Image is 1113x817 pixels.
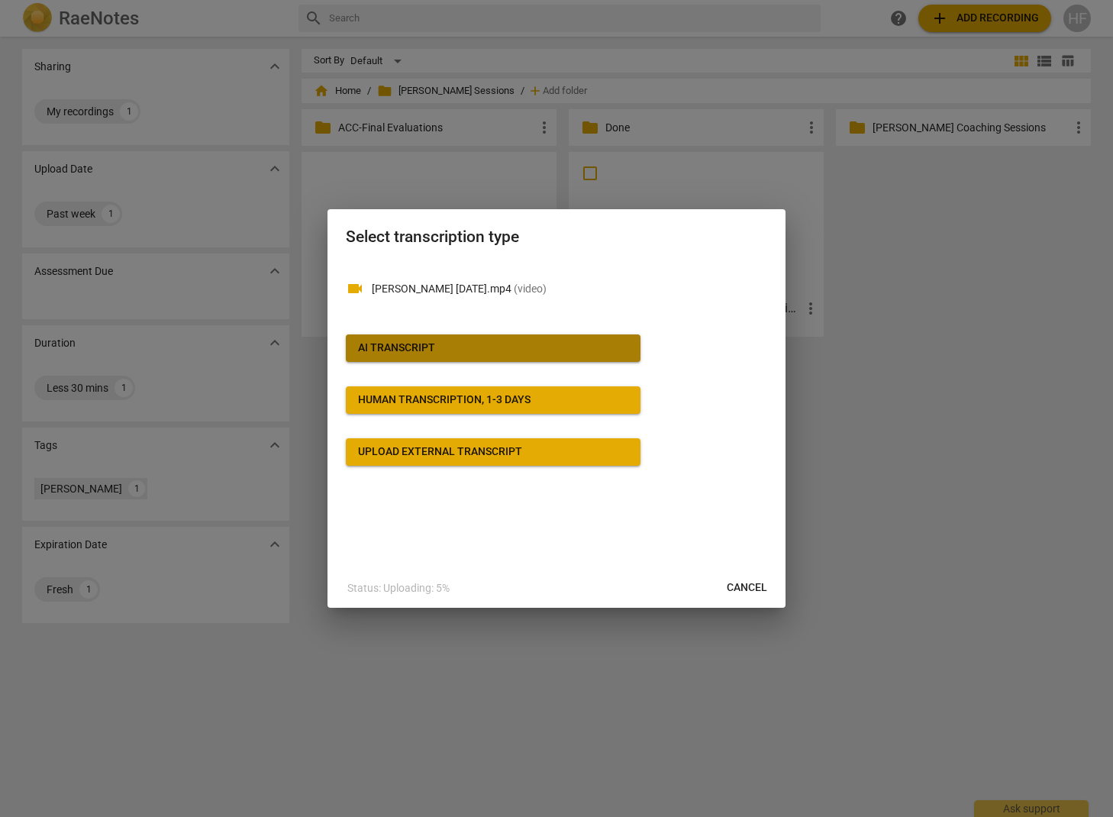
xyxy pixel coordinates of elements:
button: Cancel [715,574,779,602]
p: Status: Uploading: 5% [347,580,450,596]
button: AI Transcript [346,334,640,362]
span: Cancel [727,580,767,596]
span: videocam [346,279,364,298]
span: ( video ) [514,283,547,295]
button: Upload external transcript [346,438,640,466]
div: Human transcription, 1-3 days [358,392,531,408]
p: Richard Parsons Sept 18 2025.mp4(video) [372,281,767,297]
h2: Select transcription type [346,228,767,247]
div: AI Transcript [358,341,435,356]
button: Human transcription, 1-3 days [346,386,640,414]
div: Upload external transcript [358,444,522,460]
